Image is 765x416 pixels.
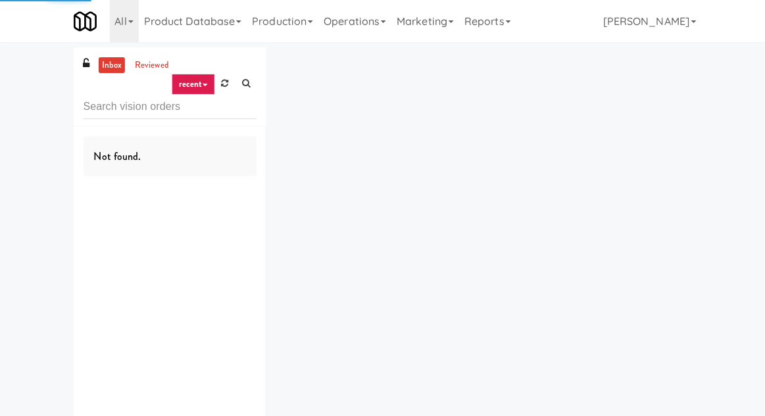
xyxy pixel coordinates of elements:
span: Not found. [94,149,141,164]
img: Micromart [74,10,97,33]
a: reviewed [132,57,172,74]
input: Search vision orders [84,95,257,119]
a: inbox [99,57,126,74]
a: recent [172,74,215,95]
